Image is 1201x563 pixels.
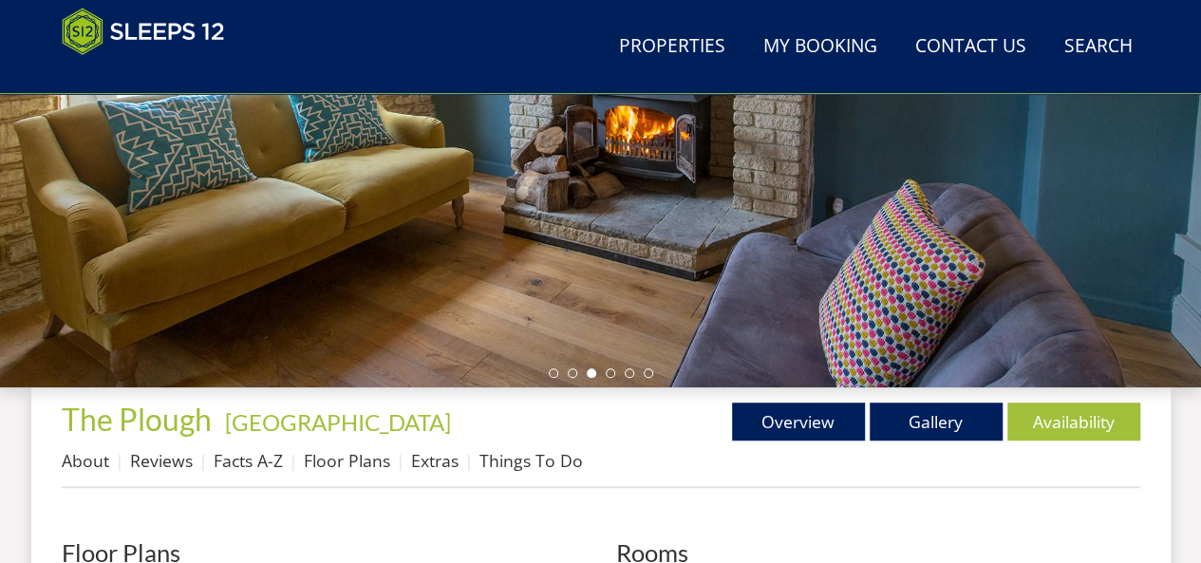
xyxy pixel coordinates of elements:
[217,408,451,436] span: -
[479,449,583,472] a: Things To Do
[1057,26,1140,68] a: Search
[611,26,733,68] a: Properties
[1007,403,1140,441] a: Availability
[756,26,885,68] a: My Booking
[62,401,217,438] a: The Plough
[225,408,451,436] a: [GEOGRAPHIC_DATA]
[870,403,1003,441] a: Gallery
[52,66,252,83] iframe: Customer reviews powered by Trustpilot
[304,449,390,472] a: Floor Plans
[62,449,109,472] a: About
[214,449,283,472] a: Facts A-Z
[908,26,1034,68] a: Contact Us
[62,8,225,55] img: Sleeps 12
[130,449,193,472] a: Reviews
[62,401,212,438] span: The Plough
[732,403,865,441] a: Overview
[411,449,459,472] a: Extras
